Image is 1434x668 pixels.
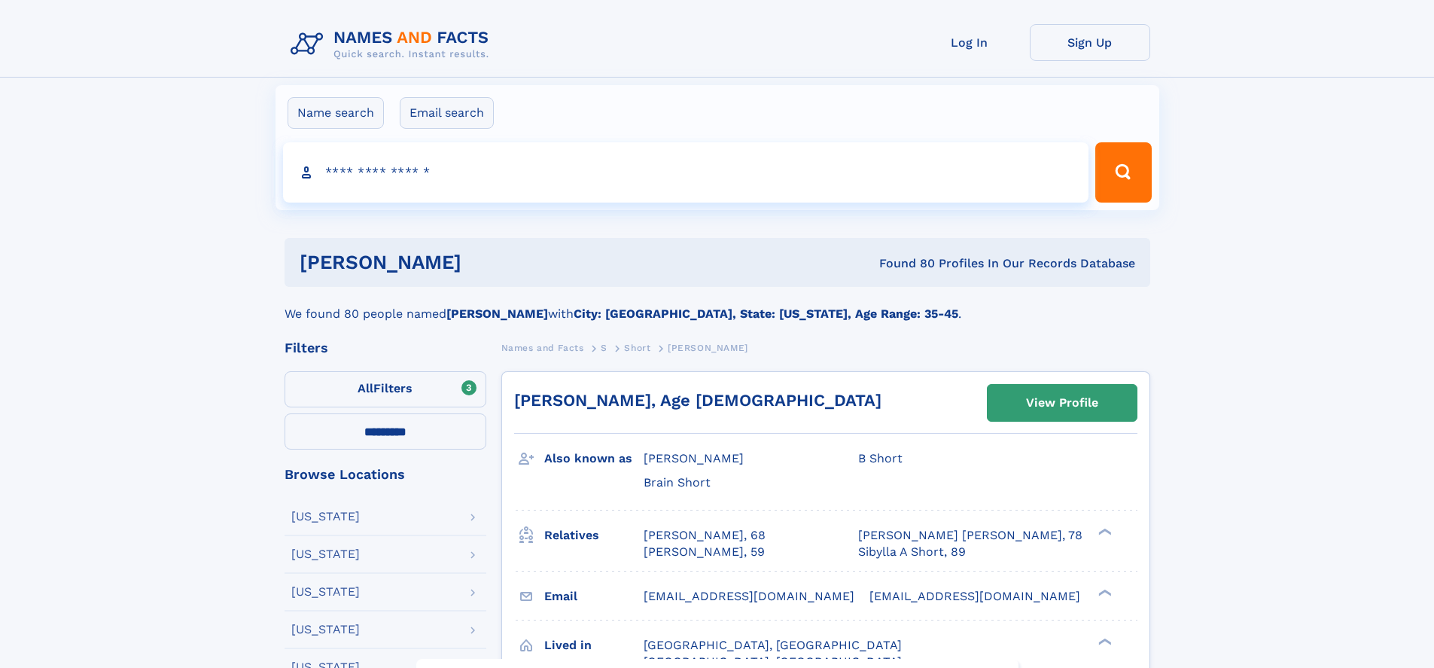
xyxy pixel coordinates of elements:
span: [EMAIL_ADDRESS][DOMAIN_NAME] [644,589,854,603]
span: [GEOGRAPHIC_DATA], [GEOGRAPHIC_DATA] [644,638,902,652]
button: Search Button [1095,142,1151,203]
a: Short [624,338,650,357]
a: [PERSON_NAME] [PERSON_NAME], 78 [858,527,1082,544]
span: B Short [858,451,903,465]
div: Browse Locations [285,468,486,481]
a: S [601,338,607,357]
a: Names and Facts [501,338,584,357]
label: Name search [288,97,384,129]
b: City: [GEOGRAPHIC_DATA], State: [US_STATE], Age Range: 35-45 [574,307,958,321]
div: View Profile [1026,386,1098,420]
div: Filters [285,341,486,355]
label: Filters [285,371,486,407]
input: search input [283,142,1089,203]
b: [PERSON_NAME] [446,307,548,321]
span: Short [624,343,650,353]
h3: Lived in [544,633,644,658]
div: [US_STATE] [291,548,360,560]
div: ❯ [1095,526,1113,536]
a: View Profile [988,385,1137,421]
div: [US_STATE] [291,624,360,636]
div: [US_STATE] [291,586,360,598]
div: ❯ [1095,636,1113,646]
h3: Email [544,584,644,609]
div: [US_STATE] [291,511,360,523]
a: [PERSON_NAME], 68 [644,527,766,544]
img: Logo Names and Facts [285,24,501,65]
span: Brain Short [644,475,711,490]
span: [EMAIL_ADDRESS][DOMAIN_NAME] [869,589,1080,603]
a: [PERSON_NAME], Age [DEMOGRAPHIC_DATA] [514,391,881,410]
h1: [PERSON_NAME] [300,253,671,272]
h3: Relatives [544,523,644,548]
h3: Also known as [544,446,644,471]
a: [PERSON_NAME], 59 [644,544,765,560]
span: All [358,381,373,395]
span: S [601,343,607,353]
label: Email search [400,97,494,129]
div: Found 80 Profiles In Our Records Database [670,255,1135,272]
div: We found 80 people named with . [285,287,1150,323]
a: Sign Up [1030,24,1150,61]
a: Log In [909,24,1030,61]
a: Sibylla A Short, 89 [858,544,966,560]
div: ❯ [1095,587,1113,597]
span: [PERSON_NAME] [668,343,748,353]
span: [PERSON_NAME] [644,451,744,465]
